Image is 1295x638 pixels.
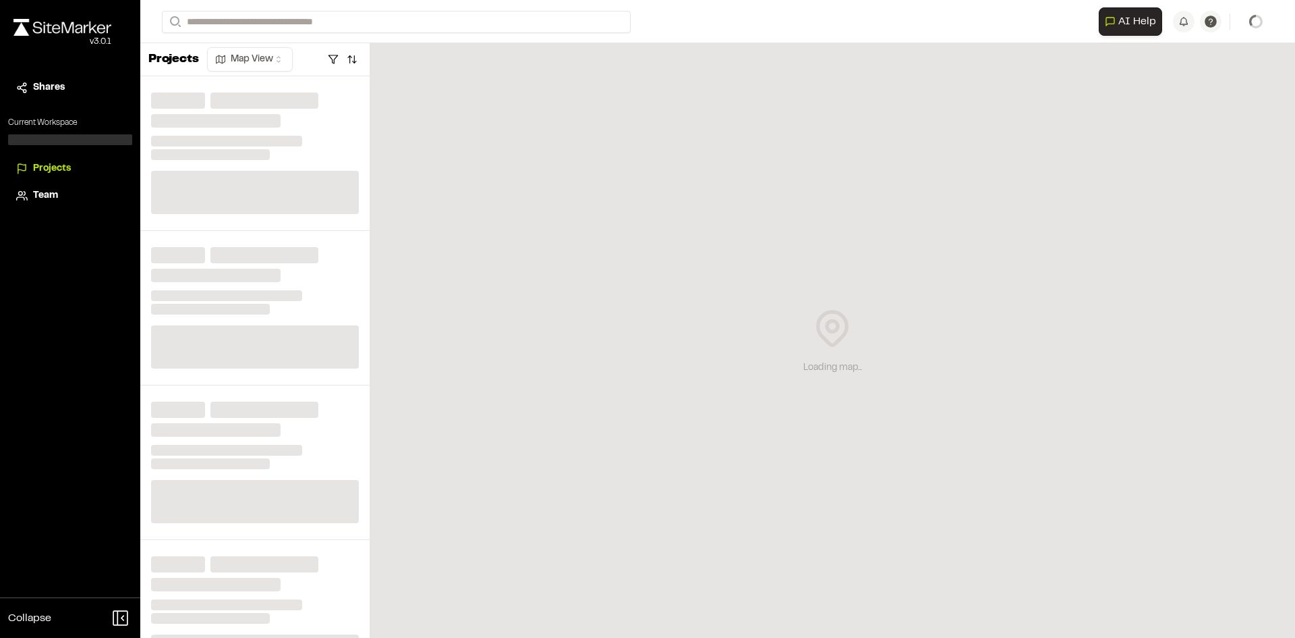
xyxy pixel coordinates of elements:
[162,11,186,33] button: Search
[33,161,71,176] span: Projects
[16,80,124,95] a: Shares
[148,51,199,69] p: Projects
[13,36,111,48] div: Oh geez...please don't...
[1099,7,1168,36] div: Open AI Assistant
[803,361,862,375] div: Loading map...
[1118,14,1156,30] span: AI Help
[16,188,124,203] a: Team
[8,610,51,627] span: Collapse
[13,19,111,36] img: rebrand.png
[33,188,58,203] span: Team
[16,161,124,176] a: Projects
[33,80,65,95] span: Shares
[1099,7,1162,36] button: Open AI Assistant
[8,117,132,129] p: Current Workspace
